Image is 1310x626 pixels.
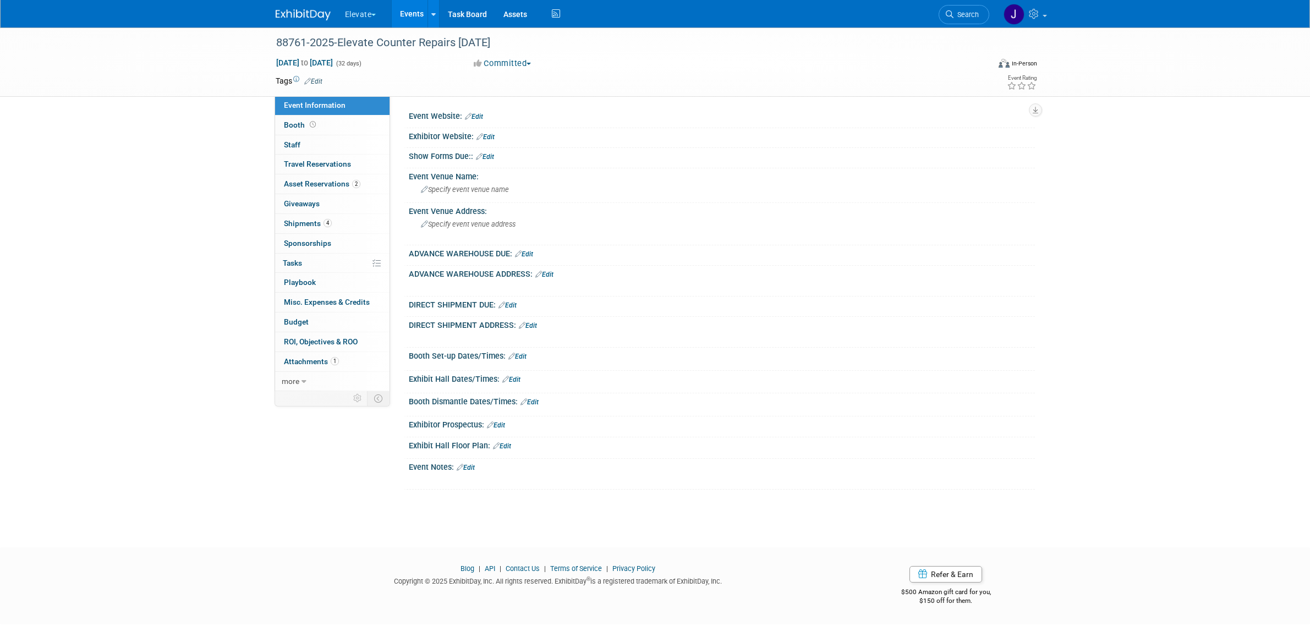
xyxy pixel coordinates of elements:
[367,391,390,405] td: Toggle Event Tabs
[409,348,1035,362] div: Booth Set-up Dates/Times:
[275,96,390,115] a: Event Information
[409,245,1035,260] div: ADVANCE WAREHOUSE DUE:
[324,219,332,227] span: 4
[498,301,517,309] a: Edit
[461,564,474,573] a: Blog
[1011,59,1037,68] div: In-Person
[953,10,979,19] span: Search
[299,58,310,67] span: to
[308,120,318,129] span: Booth not reserved yet
[284,298,370,306] span: Misc. Expenses & Credits
[476,133,495,141] a: Edit
[409,393,1035,408] div: Booth Dismantle Dates/Times:
[282,377,299,386] span: more
[284,140,300,149] span: Staff
[409,437,1035,452] div: Exhibit Hall Floor Plan:
[276,58,333,68] span: [DATE] [DATE]
[612,564,655,573] a: Privacy Policy
[409,128,1035,142] div: Exhibitor Website:
[502,376,520,383] a: Edit
[275,214,390,233] a: Shipments4
[550,564,602,573] a: Terms of Service
[508,353,527,360] a: Edit
[999,59,1010,68] img: Format-Inperson.png
[275,332,390,352] a: ROI, Objectives & ROO
[335,60,361,67] span: (32 days)
[457,464,475,471] a: Edit
[487,421,505,429] a: Edit
[857,580,1035,606] div: $500 Amazon gift card for you,
[409,148,1035,162] div: Show Forms Due::
[284,120,318,129] span: Booth
[284,239,331,248] span: Sponsorships
[497,564,504,573] span: |
[857,596,1035,606] div: $150 off for them.
[275,155,390,174] a: Travel Reservations
[284,179,360,188] span: Asset Reservations
[284,278,316,287] span: Playbook
[465,113,483,120] a: Edit
[939,5,989,24] a: Search
[409,317,1035,331] div: DIRECT SHIPMENT ADDRESS:
[276,9,331,20] img: ExhibitDay
[535,271,553,278] a: Edit
[470,58,535,69] button: Committed
[352,180,360,188] span: 2
[485,564,495,573] a: API
[275,372,390,391] a: more
[284,199,320,208] span: Giveaways
[284,337,358,346] span: ROI, Objectives & ROO
[275,254,390,273] a: Tasks
[421,185,509,194] span: Specify event venue name
[421,220,516,228] span: Specify event venue address
[275,174,390,194] a: Asset Reservations2
[284,219,332,228] span: Shipments
[909,566,982,583] a: Refer & Earn
[587,576,590,582] sup: ®
[1004,4,1024,25] img: Justin Newborn
[409,371,1035,385] div: Exhibit Hall Dates/Times:
[275,352,390,371] a: Attachments1
[284,101,346,109] span: Event Information
[276,75,322,86] td: Tags
[275,135,390,155] a: Staff
[1007,75,1037,81] div: Event Rating
[272,33,973,53] div: 88761-2025-Elevate Counter Repairs [DATE]
[284,317,309,326] span: Budget
[506,564,540,573] a: Contact Us
[409,416,1035,431] div: Exhibitor Prospectus:
[493,442,511,450] a: Edit
[275,116,390,135] a: Booth
[519,322,537,330] a: Edit
[284,357,339,366] span: Attachments
[348,391,368,405] td: Personalize Event Tab Strip
[476,564,483,573] span: |
[476,153,494,161] a: Edit
[520,398,539,406] a: Edit
[409,203,1035,217] div: Event Venue Address:
[409,459,1035,473] div: Event Notes:
[275,312,390,332] a: Budget
[283,259,302,267] span: Tasks
[304,78,322,85] a: Edit
[541,564,549,573] span: |
[275,273,390,292] a: Playbook
[409,108,1035,122] div: Event Website:
[604,564,611,573] span: |
[275,234,390,253] a: Sponsorships
[515,250,533,258] a: Edit
[276,574,841,586] div: Copyright © 2025 ExhibitDay, Inc. All rights reserved. ExhibitDay is a registered trademark of Ex...
[331,357,339,365] span: 1
[284,160,351,168] span: Travel Reservations
[924,57,1038,74] div: Event Format
[409,266,1035,280] div: ADVANCE WAREHOUSE ADDRESS:
[275,194,390,213] a: Giveaways
[275,293,390,312] a: Misc. Expenses & Credits
[409,168,1035,182] div: Event Venue Name:
[409,296,1035,311] div: DIRECT SHIPMENT DUE:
